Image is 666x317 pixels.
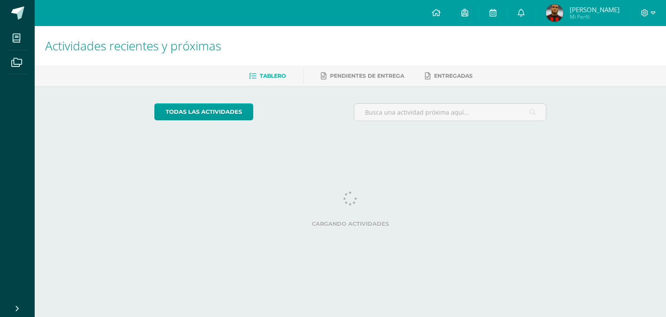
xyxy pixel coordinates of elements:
[154,103,253,120] a: todas las Actividades
[330,73,404,79] span: Pendientes de entrega
[570,5,620,14] span: [PERSON_NAME]
[260,73,286,79] span: Tablero
[249,69,286,83] a: Tablero
[321,69,404,83] a: Pendientes de entrega
[425,69,473,83] a: Entregadas
[354,104,546,121] input: Busca una actividad próxima aquí...
[434,73,473,79] span: Entregadas
[570,13,620,20] span: Mi Perfil
[546,4,563,22] img: 5c3032f6308993e98754ed36294d9a4c.png
[154,221,547,227] label: Cargando actividades
[45,37,221,54] span: Actividades recientes y próximas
